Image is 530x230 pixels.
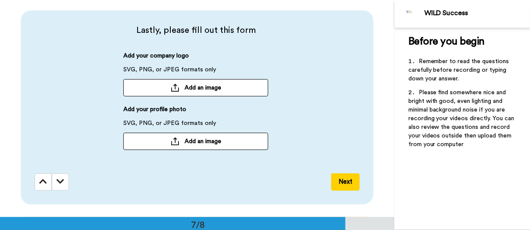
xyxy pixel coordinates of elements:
span: Please find somewhere nice and bright with good, even lighting and minimal background noise if yo... [408,89,516,147]
span: SVG, PNG, or JPEG formats only [123,119,216,133]
span: Lastly, please fill out this form [34,24,357,36]
span: Add an image [185,83,221,92]
span: Remember to read the questions carefully before recording or typing down your answer. [408,58,511,82]
span: Add your profile photo [123,105,186,119]
div: WILD Success [424,9,530,17]
img: Profile Image [399,3,420,24]
button: Add an image [123,79,268,96]
button: Next [331,173,360,191]
button: Add an image [123,133,268,150]
span: Add an image [185,137,221,146]
span: Add your company logo [123,51,189,65]
span: SVG, PNG, or JPEG formats only [123,65,216,79]
span: Before you begin [408,36,485,47]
